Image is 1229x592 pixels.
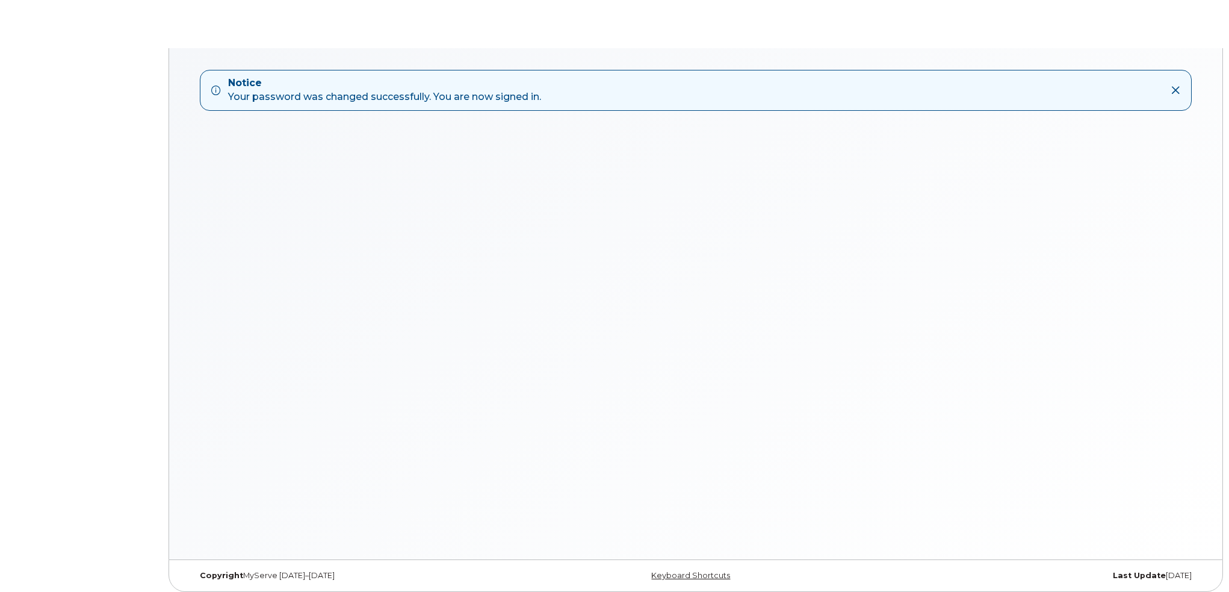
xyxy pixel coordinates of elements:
[651,571,730,580] a: Keyboard Shortcuts
[228,76,541,90] strong: Notice
[228,76,541,104] div: Your password was changed successfully. You are now signed in.
[200,571,243,580] strong: Copyright
[864,571,1201,581] div: [DATE]
[1113,571,1166,580] strong: Last Update
[191,571,527,581] div: MyServe [DATE]–[DATE]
